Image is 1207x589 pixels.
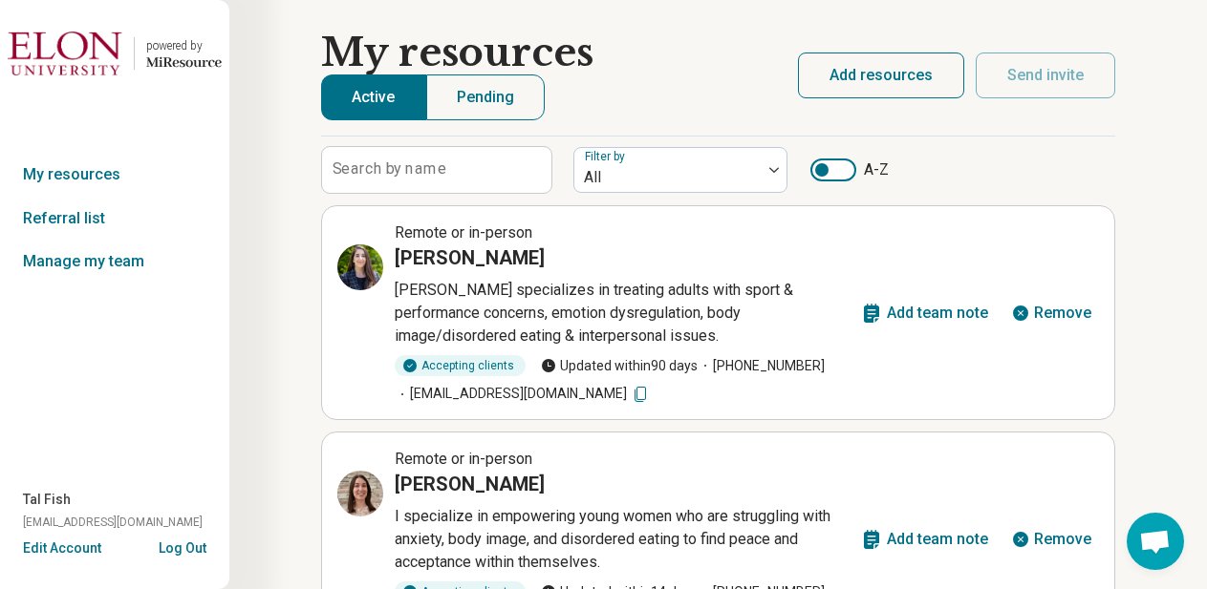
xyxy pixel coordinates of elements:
p: I specialize in empowering young women who are struggling with anxiety, body image, and disordere... [395,505,852,574]
button: Add resources [798,53,964,98]
button: Log Out [159,538,206,554]
div: Accepting clients [395,355,526,376]
h3: [PERSON_NAME] [395,471,545,497]
span: [EMAIL_ADDRESS][DOMAIN_NAME] [395,384,650,404]
h1: My resources [321,31,593,74]
span: [EMAIL_ADDRESS][DOMAIN_NAME] [23,514,203,531]
button: Edit Account [23,538,101,558]
div: powered by [146,37,222,54]
a: Open chat [1127,513,1184,570]
p: [PERSON_NAME] specializes in treating adults with sport & performance concerns, emotion dysregula... [395,279,852,347]
h3: [PERSON_NAME] [395,244,545,271]
button: Add team note [852,290,996,336]
button: Add team note [852,516,996,562]
span: Remote or in-person [395,450,532,468]
span: [PHONE_NUMBER] [698,356,825,376]
button: Remove [1003,290,1099,336]
span: Tal Fish [23,490,71,510]
button: Send invite [976,53,1115,98]
span: Remote or in-person [395,223,532,242]
button: Active [321,74,426,120]
a: Elon Universitypowered by [8,31,222,76]
img: Elon University [8,31,122,76]
span: Updated within 90 days [541,356,698,376]
label: Search by name [333,161,446,177]
button: Pending [426,74,546,120]
label: A-Z [810,158,889,181]
label: Filter by [585,150,629,163]
button: Remove [1003,516,1099,562]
